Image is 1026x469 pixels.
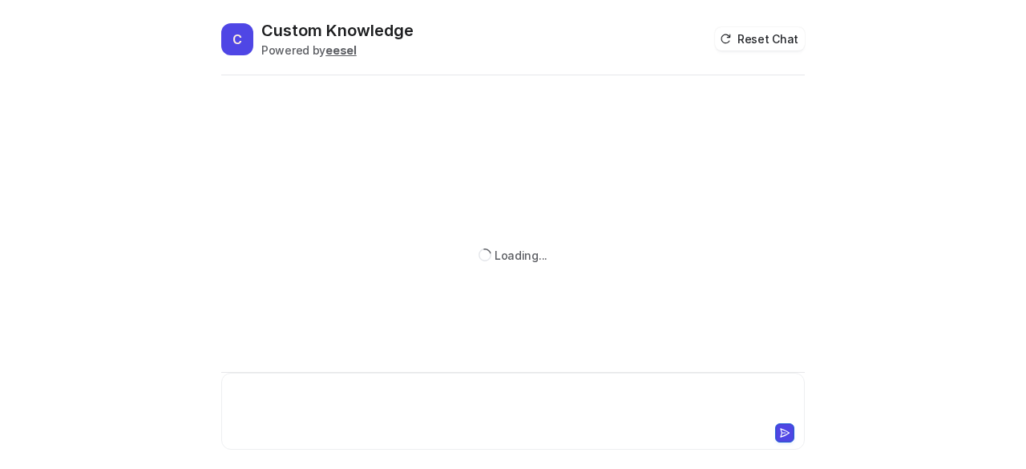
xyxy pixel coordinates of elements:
[221,23,253,55] span: C
[261,19,414,42] h2: Custom Knowledge
[715,27,805,51] button: Reset Chat
[325,43,357,57] b: eesel
[261,42,414,59] div: Powered by
[495,247,547,264] div: Loading...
